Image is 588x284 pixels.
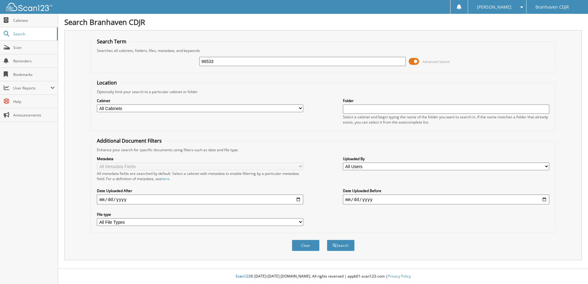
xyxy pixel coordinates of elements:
label: File type [97,212,303,217]
span: Cabinets [13,18,55,23]
input: end [343,195,549,204]
span: Announcements [13,112,55,118]
div: Select a cabinet and begin typing the name of the folder you want to search in. If the name match... [343,114,549,125]
span: Scan [13,45,55,50]
button: Search [327,240,355,251]
span: Scan123 [236,274,250,279]
label: Cabinet [97,98,303,103]
div: Searches all cabinets, folders, files, metadata, and keywords [94,48,552,53]
a: Privacy Policy [388,274,411,279]
span: Advanced Search [423,59,450,64]
span: Search [13,31,54,37]
label: Date Uploaded After [97,188,303,193]
button: Clear [292,240,320,251]
div: Enhance your search for specific documents using filters such as date and file type. [94,147,552,152]
span: Bookmarks [13,72,55,77]
legend: Additional Document Filters [94,137,165,144]
label: Metadata [97,156,303,161]
label: Date Uploaded Before [343,188,549,193]
img: scan123-logo-white.svg [6,3,52,11]
h1: Search Branhaven CDJR [64,17,582,27]
legend: Location [94,79,120,86]
span: User Reports [13,85,50,91]
div: Optionally limit your search to a particular cabinet or folder [94,89,552,94]
legend: Search Term [94,38,129,45]
a: here [161,176,169,181]
span: Branhaven CDJR [535,5,569,9]
div: All metadata fields are searched by default. Select a cabinet with metadata to enable filtering b... [97,171,303,181]
label: Uploaded By [343,156,549,161]
span: Reminders [13,58,55,64]
label: Folder [343,98,549,103]
span: [PERSON_NAME] [477,5,511,9]
input: start [97,195,303,204]
div: © [DATE]-[DATE] [DOMAIN_NAME]. All rights reserved | appb01-scan123-com | [58,269,588,284]
span: Help [13,99,55,104]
